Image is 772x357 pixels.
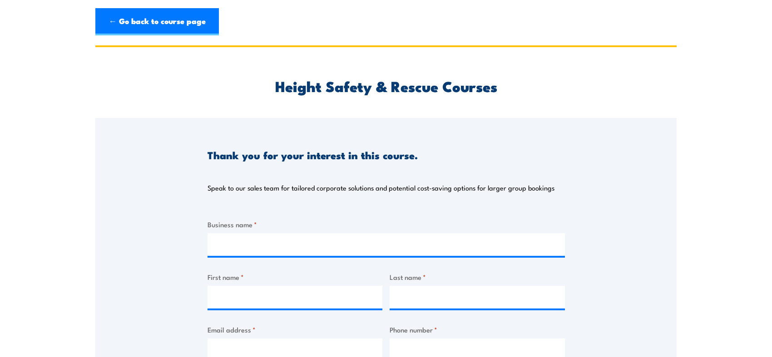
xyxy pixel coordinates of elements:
a: ← Go back to course page [95,8,219,35]
label: Business name [208,219,565,230]
p: Speak to our sales team for tailored corporate solutions and potential cost-saving options for la... [208,183,554,192]
label: Last name [390,272,565,282]
label: First name [208,272,383,282]
label: Phone number [390,324,565,335]
label: Email address [208,324,383,335]
h3: Thank you for your interest in this course. [208,150,418,160]
h2: Height Safety & Rescue Courses [208,79,565,92]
